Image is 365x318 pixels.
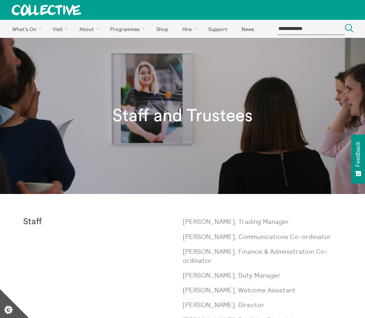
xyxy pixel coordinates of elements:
p: [PERSON_NAME], Director [183,300,342,309]
span: Feedback [355,142,361,167]
a: Hire [176,20,201,38]
a: About [73,20,103,38]
a: News [235,20,260,38]
a: Shop [150,20,174,38]
a: What's On [6,20,45,38]
p: [PERSON_NAME], Communications Co-ordinator [183,232,342,241]
a: Programmes [104,20,149,38]
a: Visit [47,20,72,38]
button: Feedback - Show survey [351,134,365,184]
strong: Staff [23,217,42,226]
p: [PERSON_NAME], Finance & Administration Co-ordinator [183,247,342,265]
p: [PERSON_NAME], Welcome Assistant [183,286,342,295]
p: [PERSON_NAME], Trading Manager [183,217,342,226]
p: [PERSON_NAME], Duty Manager [183,271,342,280]
a: Support [202,20,234,38]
